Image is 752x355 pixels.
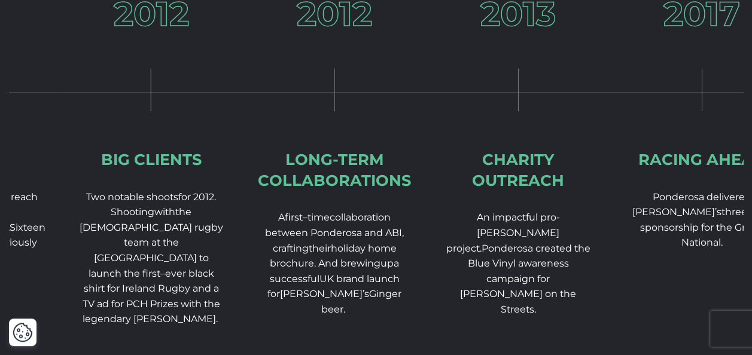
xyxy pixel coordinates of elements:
[13,322,33,342] button: Cookie Settings
[446,149,591,191] div: Charity Outreach
[652,191,738,203] span: Ponderosa deliver
[273,243,293,254] span: craft
[402,227,404,238] span: ,
[160,268,165,279] span: –
[632,206,721,218] span: [PERSON_NAME]’s
[309,243,319,254] span: th
[80,206,223,279] span: the [DEMOGRAPHIC_DATA] rugby team at the [GEOGRAPHIC_DATA] to launch the first
[13,322,33,342] img: Revisit consent button
[280,288,369,299] span: [PERSON_NAME]’s
[278,212,285,223] span: A
[265,212,402,238] span: collaboration between Ponderosa and ABI
[83,268,220,325] span: ever black shirt for Ireland Rugby and a TV ad for PCH Prizes with the legendary [PERSON_NAME].
[318,258,325,269] span: A
[267,273,400,300] span: UK brand launch for
[270,258,400,284] span: a successful
[319,243,325,254] span: e
[321,288,401,315] span: Ginger beer.
[154,206,163,218] span: w
[308,212,330,223] span: time
[258,149,411,191] div: Long-term collaborations
[8,222,10,233] span: ,
[270,243,397,270] span: holiday home brochure
[314,258,316,269] span: .
[303,212,308,223] span: –
[365,258,380,269] span: ing
[325,243,331,254] span: ir
[468,243,590,284] span: Ponderosa created the Blue Vinyl awareness campaign
[86,191,178,203] span: Two notable shoots
[460,273,576,315] span: for [PERSON_NAME] on the Streets.
[293,243,309,254] span: ing
[380,258,394,269] span: up
[285,212,303,223] span: first
[325,258,365,269] span: nd brew
[111,206,154,218] span: Shooting
[101,149,202,170] div: Big Clients
[738,191,751,203] span: ed
[163,206,175,218] span: ith
[446,212,560,253] span: An impactful pro-[PERSON_NAME] project.
[178,191,216,203] span: for 2012.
